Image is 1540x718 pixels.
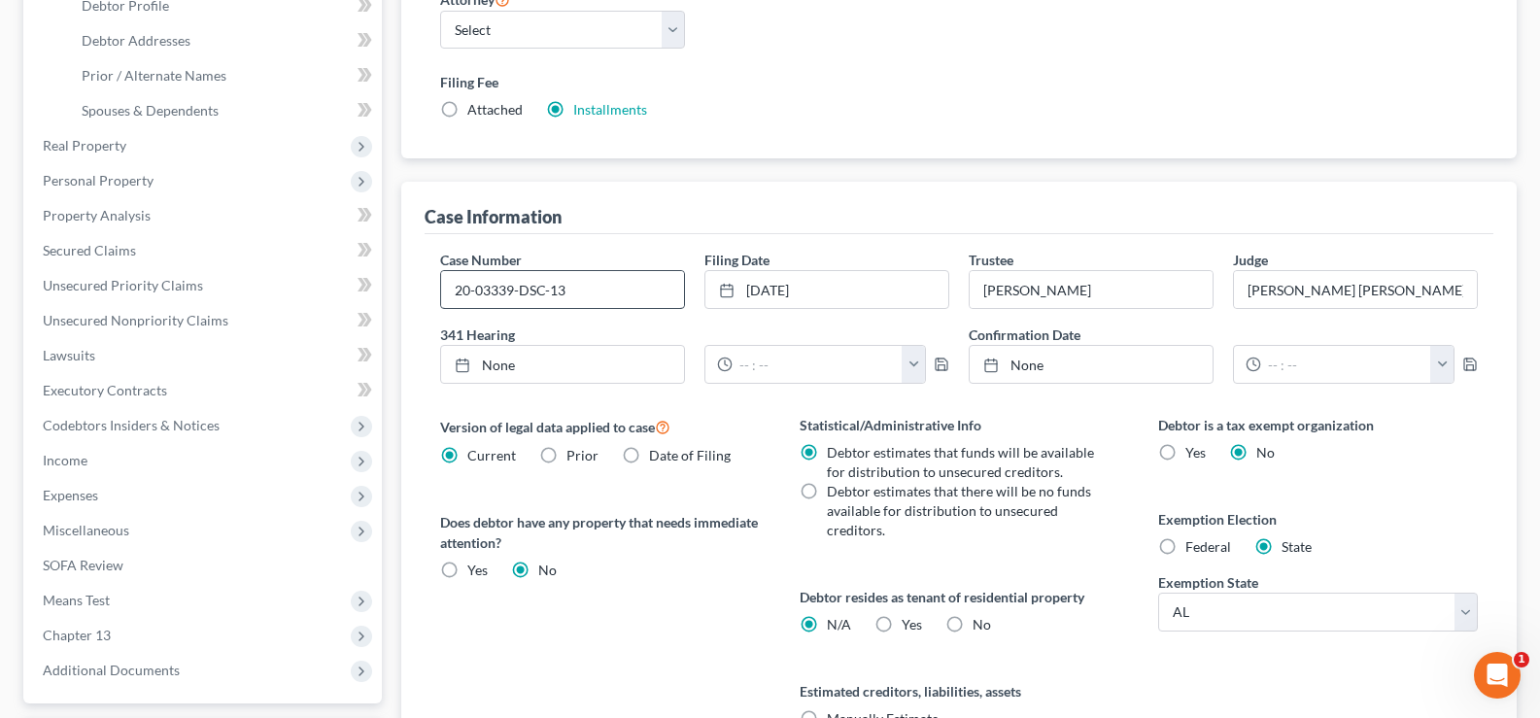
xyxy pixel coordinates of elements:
span: No [1256,444,1275,461]
label: 341 Hearing [430,325,959,345]
a: Executory Contracts [27,373,382,408]
span: No [538,562,557,578]
a: None [441,346,684,383]
span: State [1282,538,1312,555]
span: Codebtors Insiders & Notices [43,417,220,433]
label: Trustee [969,250,1013,270]
iframe: Intercom live chat [1474,652,1521,699]
span: Property Analysis [43,207,151,223]
span: Personal Property [43,172,154,188]
input: Enter case number... [441,271,684,308]
span: Prior / Alternate Names [82,67,226,84]
label: Debtor resides as tenant of residential property [800,587,1119,607]
a: Property Analysis [27,198,382,233]
span: Unsecured Nonpriority Claims [43,312,228,328]
a: Spouses & Dependents [66,93,382,128]
a: SOFA Review [27,548,382,583]
input: -- : -- [733,346,903,383]
span: Secured Claims [43,242,136,258]
span: Federal [1185,538,1231,555]
a: Lawsuits [27,338,382,373]
span: Lawsuits [43,347,95,363]
span: No [973,616,991,633]
span: Yes [1185,444,1206,461]
span: Date of Filing [649,447,731,463]
div: Case Information [425,205,562,228]
label: Confirmation Date [959,325,1488,345]
label: Does debtor have any property that needs immediate attention? [440,512,760,553]
label: Filing Date [704,250,770,270]
input: -- : -- [1261,346,1431,383]
label: Estimated creditors, liabilities, assets [800,681,1119,701]
span: Debtor estimates that funds will be available for distribution to unsecured creditors. [827,444,1094,480]
span: Current [467,447,516,463]
span: Unsecured Priority Claims [43,277,203,293]
span: Debtor Addresses [82,32,190,49]
input: -- [970,271,1213,308]
span: 1 [1514,652,1529,667]
span: Miscellaneous [43,522,129,538]
label: Case Number [440,250,522,270]
a: Debtor Addresses [66,23,382,58]
span: SOFA Review [43,557,123,573]
a: Installments [573,101,647,118]
span: Executory Contracts [43,382,167,398]
a: Unsecured Priority Claims [27,268,382,303]
span: Chapter 13 [43,627,111,643]
span: Prior [566,447,599,463]
span: Yes [902,616,922,633]
label: Statistical/Administrative Info [800,415,1119,435]
span: Attached [467,101,523,118]
label: Version of legal data applied to case [440,415,760,438]
a: Prior / Alternate Names [66,58,382,93]
input: -- [1234,271,1477,308]
a: [DATE] [705,271,948,308]
span: N/A [827,616,851,633]
span: Real Property [43,137,126,154]
span: Additional Documents [43,662,180,678]
label: Filing Fee [440,72,1478,92]
a: None [970,346,1213,383]
a: Secured Claims [27,233,382,268]
a: Unsecured Nonpriority Claims [27,303,382,338]
span: Spouses & Dependents [82,102,219,119]
label: Judge [1233,250,1268,270]
label: Debtor is a tax exempt organization [1158,415,1478,435]
span: Income [43,452,87,468]
span: Expenses [43,487,98,503]
span: Debtor estimates that there will be no funds available for distribution to unsecured creditors. [827,483,1091,538]
label: Exemption Election [1158,509,1478,530]
span: Means Test [43,592,110,608]
label: Exemption State [1158,572,1258,593]
span: Yes [467,562,488,578]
